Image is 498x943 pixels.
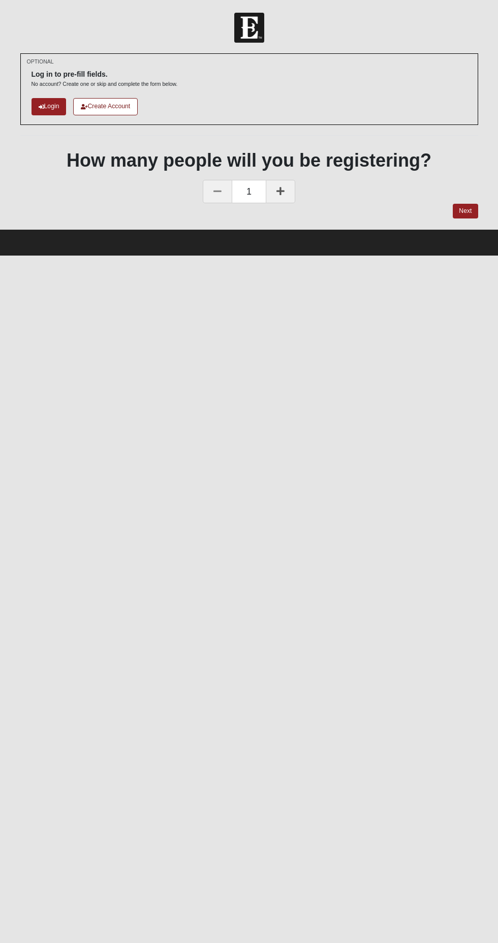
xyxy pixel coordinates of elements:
a: Login [32,98,67,115]
span: 1 [232,180,266,203]
p: No account? Create one or skip and complete the form below. [32,80,178,88]
small: OPTIONAL [27,58,54,66]
a: Create Account [73,98,138,115]
h6: Log in to pre-fill fields. [32,70,178,79]
a: Next [453,204,478,218]
img: Church of Eleven22 Logo [234,13,264,43]
h1: How many people will you be registering? [20,149,478,171]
